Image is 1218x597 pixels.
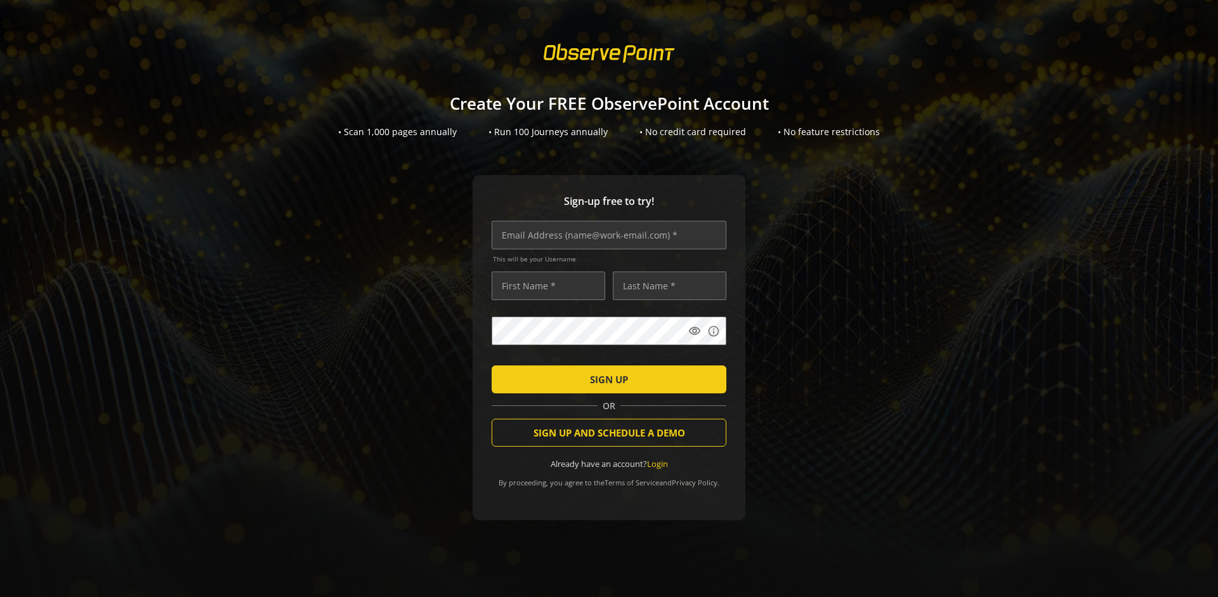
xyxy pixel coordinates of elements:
input: First Name * [492,272,605,300]
div: • No feature restrictions [778,126,880,138]
span: This will be your Username [493,254,726,263]
button: SIGN UP [492,365,726,393]
a: Terms of Service [605,478,659,487]
a: Privacy Policy [672,478,717,487]
span: SIGN UP [590,368,628,391]
a: Login [647,458,668,469]
input: Last Name * [613,272,726,300]
span: OR [598,400,620,412]
span: SIGN UP AND SCHEDULE A DEMO [534,421,685,444]
div: By proceeding, you agree to the and . [492,469,726,487]
span: Sign-up free to try! [492,194,726,209]
mat-icon: info [707,325,720,338]
div: • No credit card required [639,126,746,138]
div: Already have an account? [492,458,726,470]
button: SIGN UP AND SCHEDULE A DEMO [492,419,726,447]
div: • Run 100 Journeys annually [488,126,608,138]
input: Email Address (name@work-email.com) * [492,221,726,249]
mat-icon: visibility [688,325,701,338]
div: • Scan 1,000 pages annually [338,126,457,138]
